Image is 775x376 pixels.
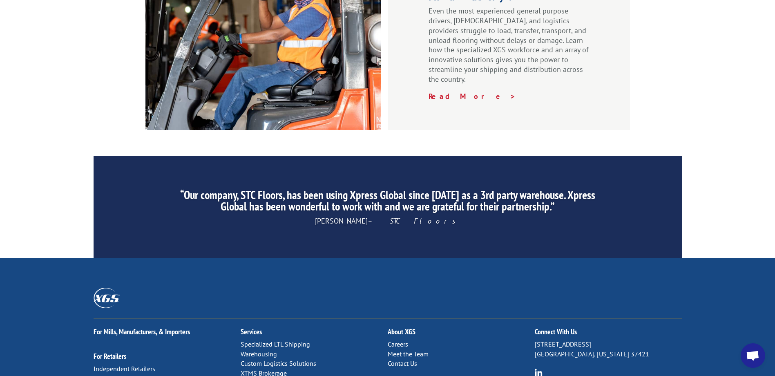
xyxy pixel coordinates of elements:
h2: “Our company, STC Floors, has been using Xpress Global since [DATE] as a 3rd party warehouse. Xpr... [170,189,605,216]
a: Contact Us [388,359,417,367]
a: Read More > [429,92,516,101]
a: Meet the Team [388,350,429,358]
a: Careers [388,340,408,348]
img: XGS_Logos_ALL_2024_All_White [94,288,120,308]
a: About XGS [388,327,415,336]
a: Warehousing [241,350,277,358]
span: [PERSON_NAME] [315,216,460,226]
p: [STREET_ADDRESS] [GEOGRAPHIC_DATA], [US_STATE] 37421 [535,340,682,359]
p: Even the most experienced general purpose drivers, [DEMOGRAPHIC_DATA], and logistics providers st... [429,6,589,91]
a: For Retailers [94,351,126,361]
a: Open chat [741,343,765,368]
a: Specialized LTL Shipping [241,340,310,348]
a: Custom Logistics Solutions [241,359,316,367]
a: Services [241,327,262,336]
em: – STC Floors [368,216,460,226]
a: Independent Retailers [94,365,155,373]
h2: Connect With Us [535,328,682,340]
a: For Mills, Manufacturers, & Importers [94,327,190,336]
